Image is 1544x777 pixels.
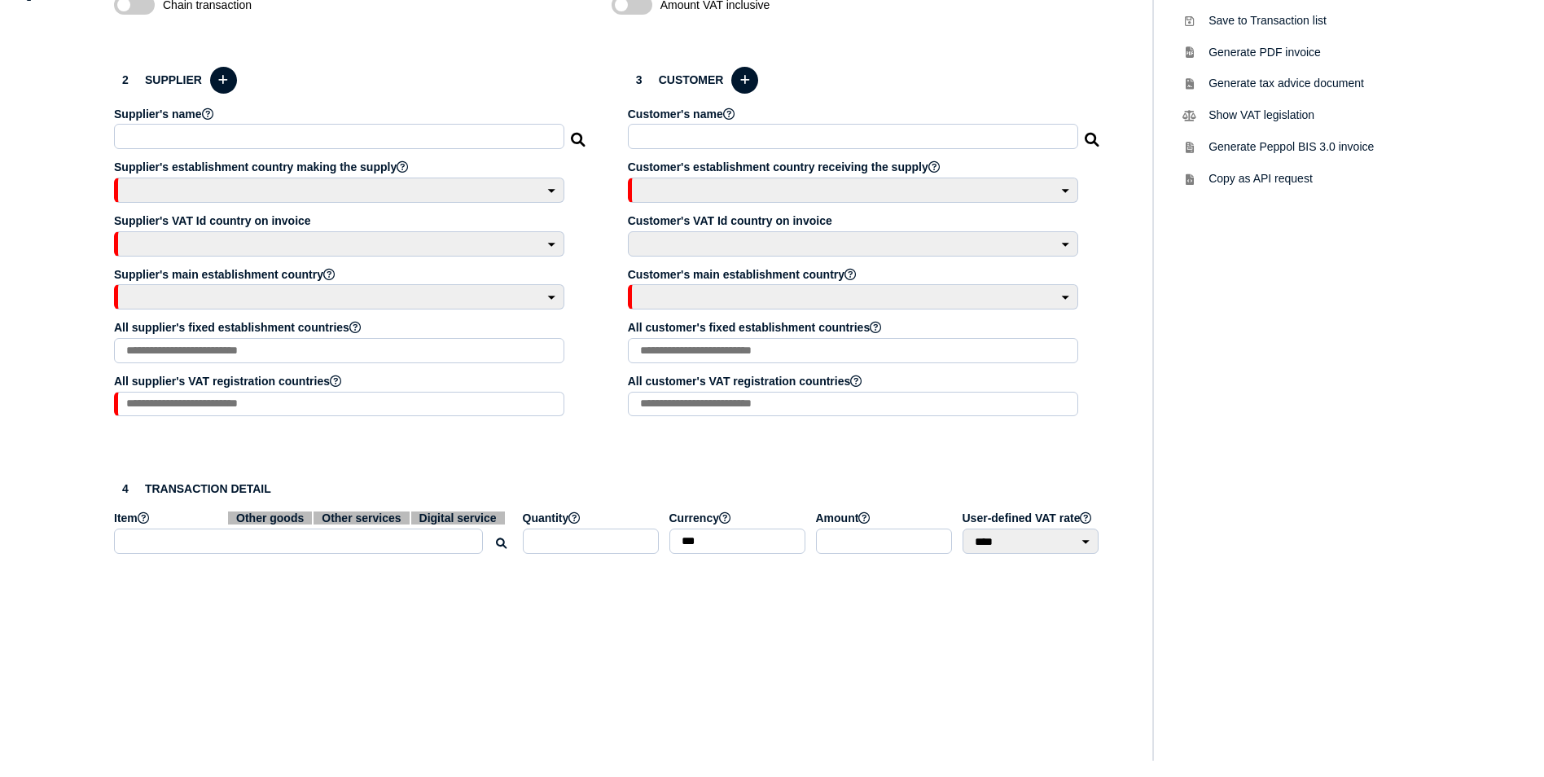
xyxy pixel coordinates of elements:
[114,214,567,227] label: Supplier's VAT Id country on invoice
[98,461,1117,582] section: Define the item, and answer additional questions
[114,64,587,96] h3: Supplier
[628,214,1081,227] label: Customer's VAT Id country on invoice
[628,160,1081,173] label: Customer's establishment country receiving the supply
[314,511,409,525] span: Other services
[523,511,661,525] label: Quantity
[628,375,1081,388] label: All customer's VAT registration countries
[731,67,758,94] button: Add a new customer to the database
[816,511,954,525] label: Amount
[98,48,603,445] section: Define the seller
[114,375,567,388] label: All supplier's VAT registration countries
[114,511,515,525] label: Item
[628,64,1101,96] h3: Customer
[228,511,312,525] span: Other goods
[114,68,137,91] div: 2
[114,268,567,281] label: Supplier's main establishment country
[411,511,505,525] span: Digital service
[628,108,1081,121] label: Customer's name
[669,511,808,525] label: Currency
[114,477,137,500] div: 4
[963,511,1101,525] label: User-defined VAT rate
[628,321,1081,334] label: All customer's fixed establishment countries
[1085,128,1101,141] i: Search for a dummy customer
[210,67,237,94] button: Add a new supplier to the database
[488,530,515,557] button: Search for an item by HS code or use natural language description
[571,128,587,141] i: Search for a dummy seller
[628,268,1081,281] label: Customer's main establishment country
[114,321,567,334] label: All supplier's fixed establishment countries
[114,160,567,173] label: Supplier's establishment country making the supply
[628,68,651,91] div: 3
[114,108,567,121] label: Supplier's name
[114,477,1101,500] h3: Transaction detail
